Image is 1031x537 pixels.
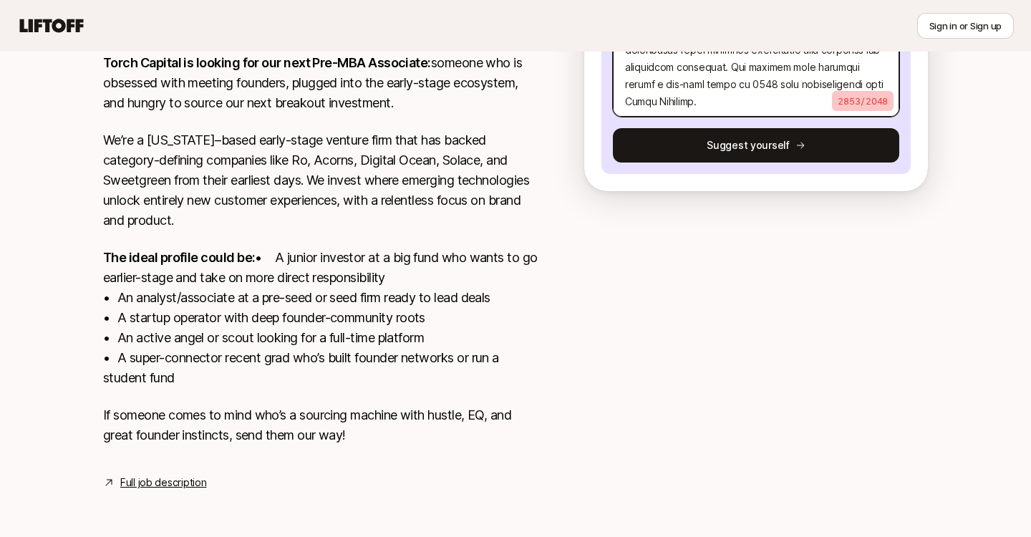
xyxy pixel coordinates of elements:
[613,128,899,163] button: Suggest yourself
[832,91,894,111] p: 2853 / 2048
[103,405,538,445] p: If someone comes to mind who’s a sourcing machine with hustle, EQ, and great founder instincts, s...
[103,250,255,265] strong: The ideal profile could be:
[120,474,206,491] a: Full job description
[103,130,538,231] p: We’re a [US_STATE]–based early-stage venture firm that has backed category-defining companies lik...
[103,248,538,388] p: • A junior investor at a big fund who wants to go earlier-stage and take on more direct responsib...
[103,53,538,113] p: someone who is obsessed with meeting founders, plugged into the early-stage ecosystem, and hungry...
[103,55,431,70] strong: Torch Capital is looking for our next Pre-MBA Associate:
[917,13,1014,39] button: Sign in or Sign up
